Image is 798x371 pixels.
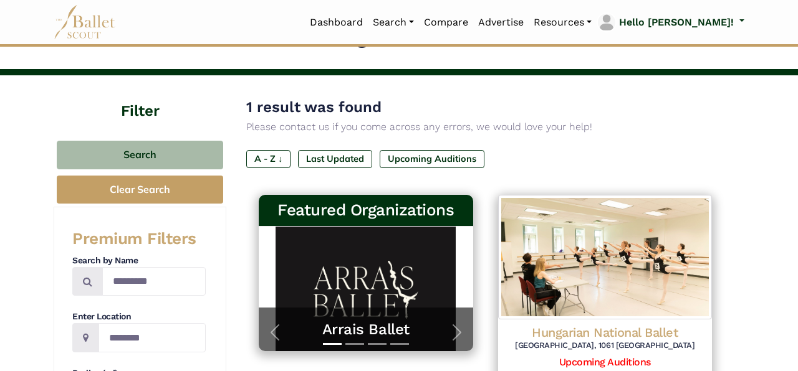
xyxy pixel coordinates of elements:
[271,320,461,339] a: Arrais Ballet
[305,9,368,35] a: Dashboard
[246,150,291,167] label: A - Z ↓
[269,200,463,221] h3: Featured Organizations
[72,228,206,250] h3: Premium Filters
[57,176,223,204] button: Clear Search
[57,141,223,170] button: Search
[368,9,419,35] a: Search
[597,12,744,32] a: profile picture Hello [PERSON_NAME]!
[419,9,473,35] a: Compare
[99,323,206,352] input: Location
[619,14,734,31] p: Hello [PERSON_NAME]!
[246,119,724,135] p: Please contact us if you come across any errors, we would love your help!
[390,337,409,351] button: Slide 4
[246,98,382,116] span: 1 result was found
[102,267,206,296] input: Search by names...
[72,311,206,323] h4: Enter Location
[298,150,372,167] label: Last Updated
[498,195,713,319] img: Logo
[473,9,529,35] a: Advertise
[598,14,615,31] img: profile picture
[559,356,651,368] a: Upcoming Auditions
[529,9,597,35] a: Resources
[72,255,206,267] h4: Search by Name
[508,324,703,340] h4: Hungarian National Ballet
[345,337,364,351] button: Slide 2
[54,75,226,122] h4: Filter
[380,150,484,167] label: Upcoming Auditions
[323,337,342,351] button: Slide 1
[508,340,703,351] h6: [GEOGRAPHIC_DATA], 1061 [GEOGRAPHIC_DATA]
[368,337,387,351] button: Slide 3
